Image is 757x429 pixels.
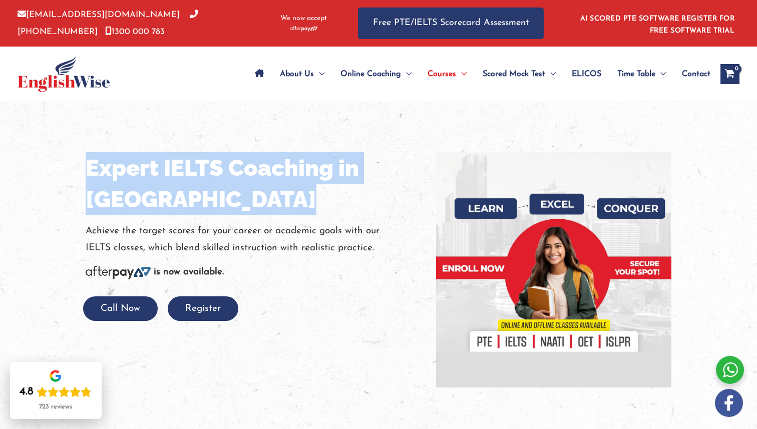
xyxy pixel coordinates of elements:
span: Courses [428,57,456,92]
b: is now available. [154,267,224,277]
span: ELICOS [572,57,601,92]
a: ELICOS [564,57,609,92]
h1: Expert IELTS Coaching in [GEOGRAPHIC_DATA] [86,152,421,215]
aside: Header Widget 1 [574,7,739,40]
img: cropped-ew-logo [18,56,110,92]
a: [PHONE_NUMBER] [18,11,198,36]
img: banner-new-img [436,152,671,387]
span: Menu Toggle [655,57,666,92]
a: CoursesMenu Toggle [420,57,475,92]
a: About UsMenu Toggle [272,57,332,92]
a: [EMAIL_ADDRESS][DOMAIN_NAME] [18,11,180,19]
span: Menu Toggle [401,57,412,92]
span: Menu Toggle [456,57,467,92]
nav: Site Navigation: Main Menu [247,57,710,92]
a: Scored Mock TestMenu Toggle [475,57,564,92]
span: Scored Mock Test [483,57,545,92]
a: Register [168,304,238,313]
span: Menu Toggle [545,57,556,92]
span: Contact [682,57,710,92]
a: 1300 000 783 [105,28,165,36]
button: Call Now [83,296,158,321]
a: Free PTE/IELTS Scorecard Assessment [358,8,544,39]
span: Online Coaching [340,57,401,92]
span: Time Table [617,57,655,92]
a: Contact [674,57,710,92]
p: Achieve the target scores for your career or academic goals with our IELTS classes, which blend s... [86,223,421,256]
span: About Us [280,57,314,92]
div: 723 reviews [39,403,72,411]
button: Register [168,296,238,321]
a: AI SCORED PTE SOFTWARE REGISTER FOR FREE SOFTWARE TRIAL [580,15,735,35]
a: Online CoachingMenu Toggle [332,57,420,92]
a: Call Now [83,304,158,313]
div: 4.8 [20,385,34,399]
img: white-facebook.png [715,389,743,417]
span: We now accept [280,14,327,24]
a: View Shopping Cart, empty [720,64,739,84]
div: Rating: 4.8 out of 5 [20,385,92,399]
a: Time TableMenu Toggle [609,57,674,92]
img: Afterpay-Logo [86,266,151,279]
span: Menu Toggle [314,57,324,92]
img: Afterpay-Logo [290,26,317,32]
